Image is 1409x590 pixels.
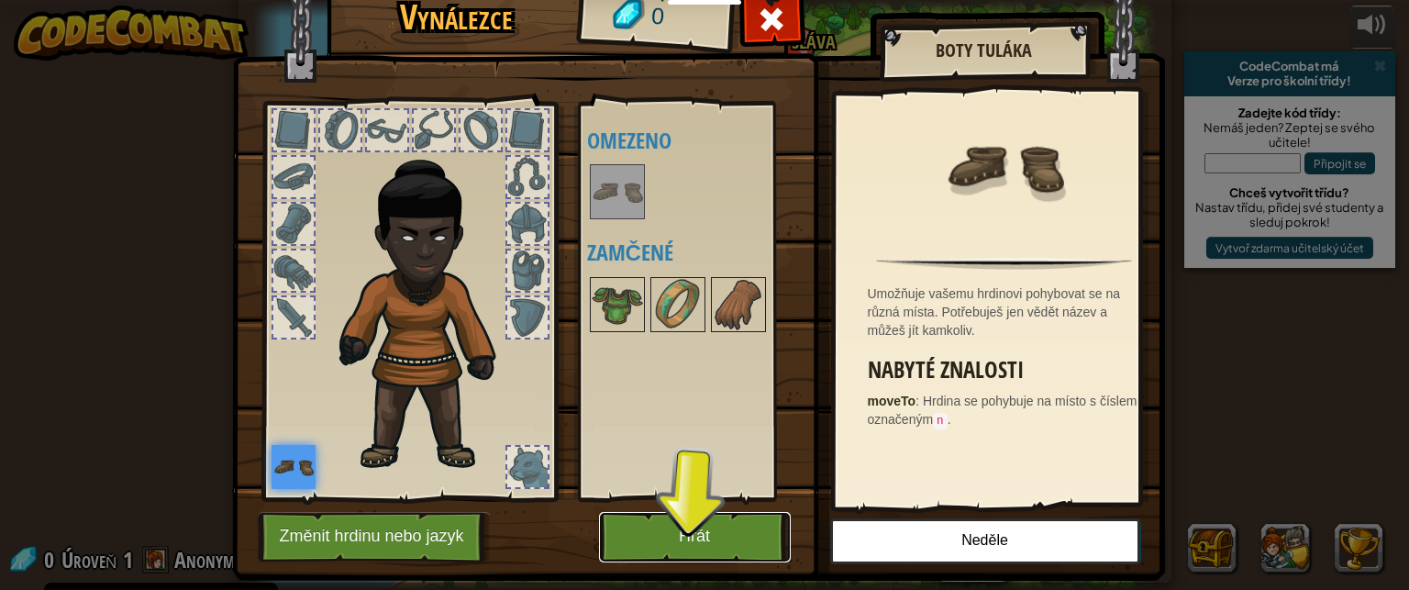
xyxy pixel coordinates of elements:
font: Hrát [679,528,710,546]
img: portrait.png [945,107,1064,227]
img: portrait.png [592,279,643,330]
font: Boty tuláka [936,38,1032,62]
img: portrait.png [592,166,643,217]
font: Hrdina se pohybuje na místo s číslem označeným [868,394,1137,427]
font: . [948,412,951,427]
font: Zamčené [587,238,673,267]
img: portrait.png [652,279,704,330]
font: Omezeno [587,126,671,155]
img: champion_hair.png [331,137,528,474]
code: n [933,413,948,429]
font: Nabyté znalosti [868,354,1024,385]
img: hr.png [876,258,1131,270]
font: Neděle [961,533,1008,549]
font: Změnit hrdinu nebo jazyk [279,528,463,546]
font: moveTo [868,394,916,408]
img: portrait.png [713,279,764,330]
img: portrait.png [272,445,316,489]
font: Umožňuje vašemu hrdinovi pohybovat se na různá místa. Potřebuješ jen vědět název a můžeš jít kamk... [868,286,1121,338]
button: Neděle [830,518,1140,564]
button: Hrát [599,512,791,562]
font: : [915,394,919,408]
font: 0 [649,3,664,29]
button: Změnit hrdinu nebo jazyk [258,512,491,562]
